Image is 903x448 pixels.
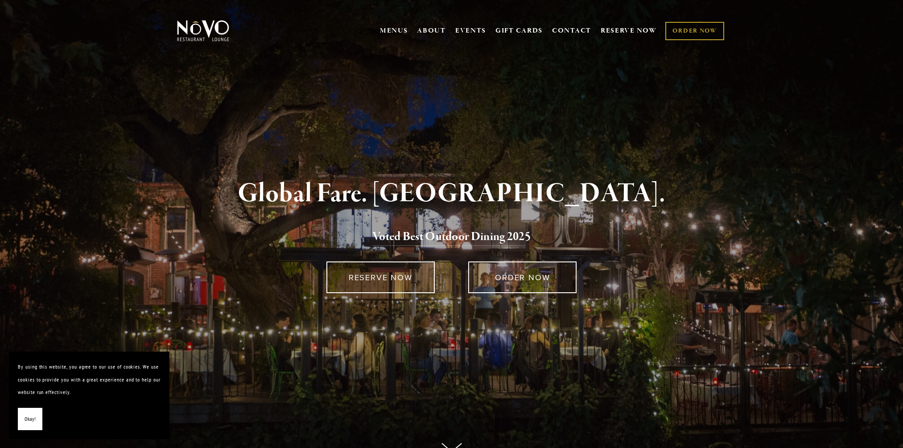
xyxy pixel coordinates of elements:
a: ORDER NOW [468,261,577,293]
a: GIFT CARDS [495,22,543,39]
a: RESERVE NOW [601,22,657,39]
button: Okay! [18,408,42,431]
a: Voted Best Outdoor Dining 202 [372,229,525,246]
span: Okay! [25,413,36,426]
h2: 5 [192,228,712,246]
a: RESERVE NOW [326,261,435,293]
strong: Global Fare. [GEOGRAPHIC_DATA]. [238,177,665,211]
a: MENUS [380,26,408,35]
section: Cookie banner [9,352,169,439]
a: CONTACT [552,22,591,39]
a: ORDER NOW [665,22,724,40]
p: By using this website, you agree to our use of cookies. We use cookies to provide you with a grea... [18,361,161,399]
a: EVENTS [455,26,486,35]
img: Novo Restaurant &amp; Lounge [175,20,231,42]
a: ABOUT [417,26,446,35]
